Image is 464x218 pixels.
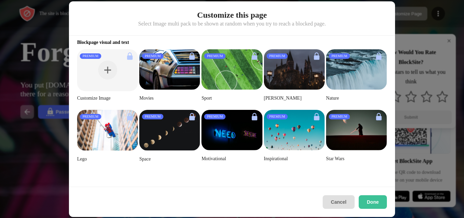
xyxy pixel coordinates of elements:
[80,53,101,59] div: PREMIUM
[326,95,387,101] div: Nature
[197,10,267,20] div: Customize this page
[204,114,226,119] div: PREMIUM
[249,51,260,62] img: lock.svg
[201,49,262,90] img: jeff-wang-p2y4T4bFws4-unsplash-small.png
[329,114,350,119] div: PREMIUM
[139,95,200,101] div: Movies
[249,111,260,122] img: lock.svg
[201,156,262,162] div: Motivational
[186,111,197,122] img: lock.svg
[104,67,111,73] img: plus.svg
[204,53,226,59] div: PREMIUM
[142,114,163,119] div: PREMIUM
[264,156,325,162] div: Inspirational
[124,51,135,62] img: lock.svg
[139,110,200,151] img: linda-xu-KsomZsgjLSA-unsplash.png
[311,51,322,62] img: lock.svg
[138,20,326,27] div: Select Image multi pack to be shown at random when you try to reach a blocked page.
[139,49,200,90] img: image-26.png
[201,110,262,151] img: alexis-fauvet-qfWf9Muwp-c-unsplash-small.png
[186,51,197,62] img: lock.svg
[69,36,395,45] div: Blockpage visual and text
[77,95,138,101] div: Customize Image
[326,110,387,151] img: image-22-small.png
[326,49,387,90] img: aditya-chinchure-LtHTe32r_nA-unsplash.png
[139,156,200,162] div: Space
[329,53,350,59] div: PREMIUM
[267,53,288,59] div: PREMIUM
[124,111,135,122] img: lock.svg
[77,156,138,162] div: Lego
[373,51,384,62] img: lock.svg
[201,95,262,101] div: Sport
[326,156,387,162] div: Star Wars
[142,53,163,59] div: PREMIUM
[373,111,384,122] img: lock.svg
[264,95,325,101] div: [PERSON_NAME]
[264,110,325,151] img: ian-dooley-DuBNA1QMpPA-unsplash-small.png
[80,114,101,119] div: PREMIUM
[77,110,138,151] img: mehdi-messrro-gIpJwuHVwt0-unsplash-small.png
[264,49,325,90] img: aditya-vyas-5qUJfO4NU4o-unsplash-small.png
[311,111,322,122] img: lock.svg
[359,195,387,209] button: Done
[323,195,355,209] button: Cancel
[267,114,288,119] div: PREMIUM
